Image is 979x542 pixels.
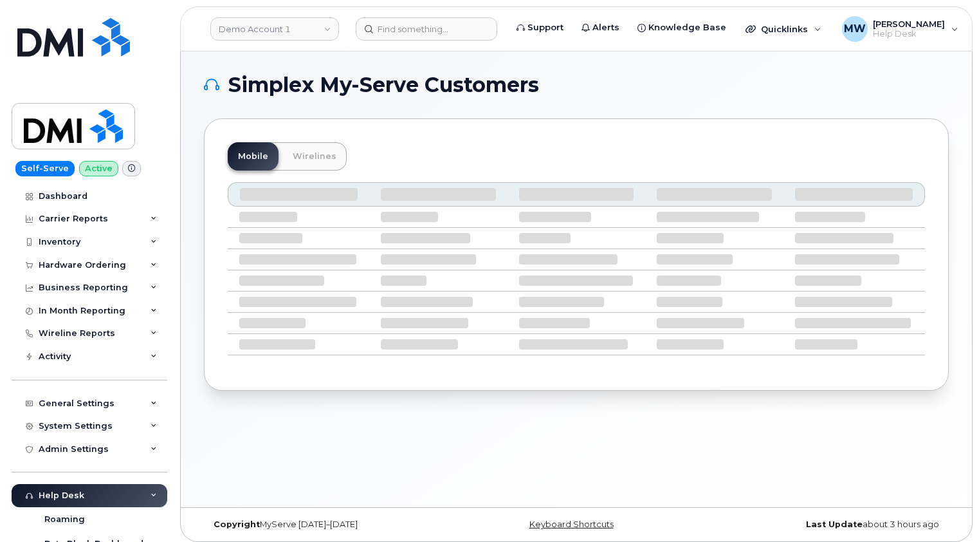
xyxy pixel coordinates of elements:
[228,75,539,95] span: Simplex My-Serve Customers
[282,142,347,171] a: Wirelines
[529,519,614,529] a: Keyboard Shortcuts
[806,519,863,529] strong: Last Update
[204,519,452,530] div: MyServe [DATE]–[DATE]
[700,519,949,530] div: about 3 hours ago
[214,519,260,529] strong: Copyright
[228,142,279,171] a: Mobile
